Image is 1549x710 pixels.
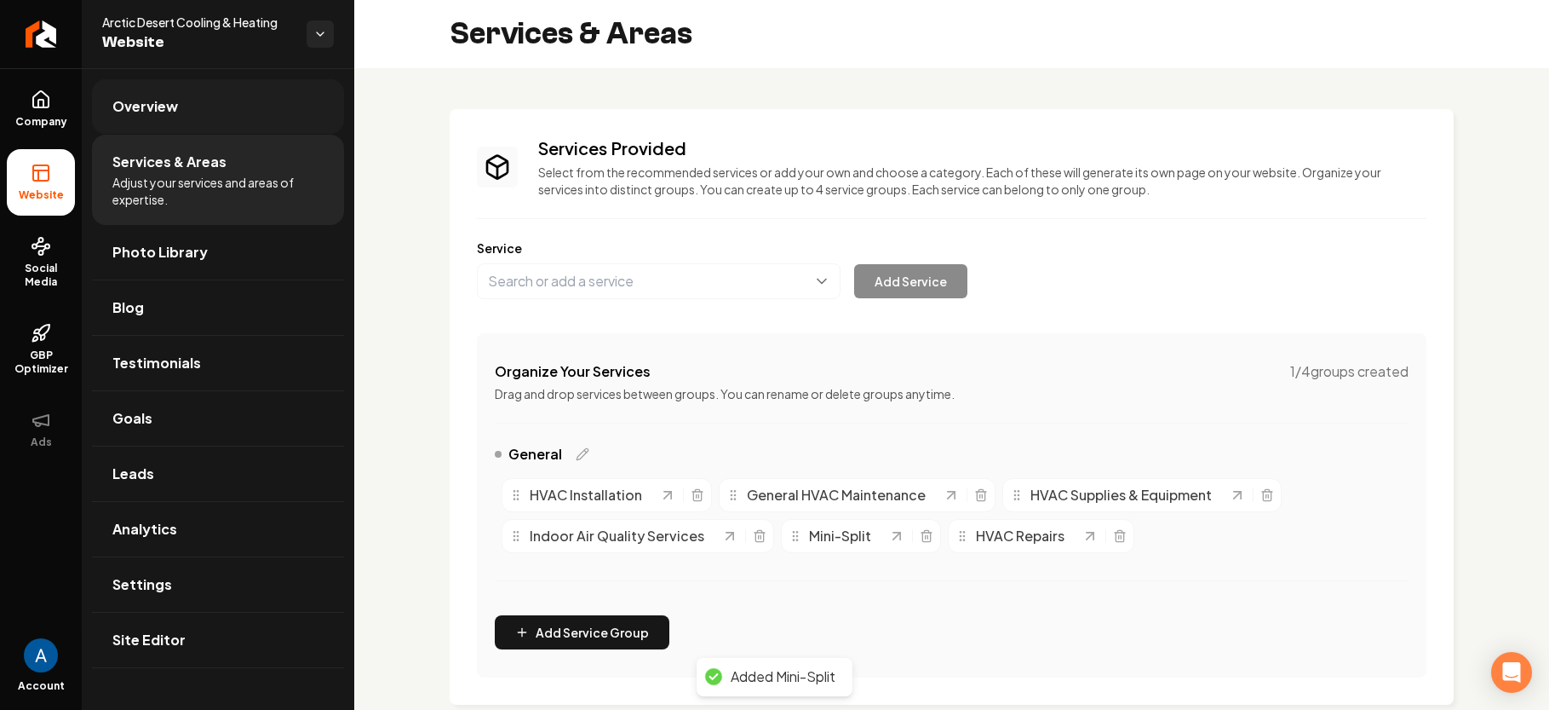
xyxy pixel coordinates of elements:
a: Goals [92,391,344,446]
div: Mini-Split [789,526,888,546]
span: Mini-Split [809,526,871,546]
a: Settings [92,557,344,612]
span: Indoor Air Quality Services [530,526,704,546]
div: HVAC Supplies & Equipment [1010,485,1229,505]
p: Drag and drop services between groups. You can rename or delete groups anytime. [495,385,1408,402]
span: Photo Library [112,242,208,263]
span: Blog [112,297,144,318]
a: GBP Optimizer [7,309,75,390]
a: Testimonials [92,336,344,390]
button: Open user button [24,638,58,672]
img: Andrew Magana [24,638,58,672]
span: Arctic Desert Cooling & Heating [102,14,293,31]
button: Add Service Group [495,615,669,649]
span: 1 / 4 groups created [1290,361,1408,382]
span: Account [18,679,65,693]
span: GBP Optimizer [7,349,75,376]
span: HVAC Installation [530,485,642,505]
p: Select from the recommended services or add your own and choose a category. Each of these will ge... [538,164,1426,198]
span: Social Media [7,262,75,289]
a: Analytics [92,502,344,557]
span: HVAC Supplies & Equipment [1030,485,1212,505]
a: Blog [92,280,344,335]
a: Site Editor [92,613,344,667]
span: Services & Areas [112,152,227,172]
span: General HVAC Maintenance [747,485,926,505]
span: General [508,444,562,465]
div: Indoor Air Quality Services [509,526,721,546]
button: Ads [7,396,75,463]
a: Leads [92,447,344,501]
span: Ads [24,436,59,449]
h2: Services & Areas [450,17,692,51]
a: Overview [92,79,344,134]
span: Leads [112,464,154,484]
span: Company [9,115,74,129]
span: Adjust your services and areas of expertise. [112,174,324,208]
span: Goals [112,408,152,429]
span: Analytics [112,519,177,540]
span: Settings [112,574,172,595]
h3: Services Provided [538,136,1426,160]
div: Open Intercom Messenger [1491,652,1532,693]
div: HVAC Repairs [955,526,1081,546]
span: Testimonials [112,353,201,373]
span: Website [102,31,293,55]
label: Service [477,240,1426,257]
span: Overview [112,96,178,117]
div: HVAC Installation [509,485,659,505]
span: Site Editor [112,630,186,650]
a: Photo Library [92,225,344,280]
a: Social Media [7,222,75,303]
span: HVAC Repairs [976,526,1064,546]
span: Website [12,188,71,202]
h4: Organize Your Services [495,361,651,382]
div: General HVAC Maintenance [726,485,943,505]
div: Added Mini-Split [731,668,835,686]
img: Rebolt Logo [26,20,57,48]
a: Company [7,76,75,142]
